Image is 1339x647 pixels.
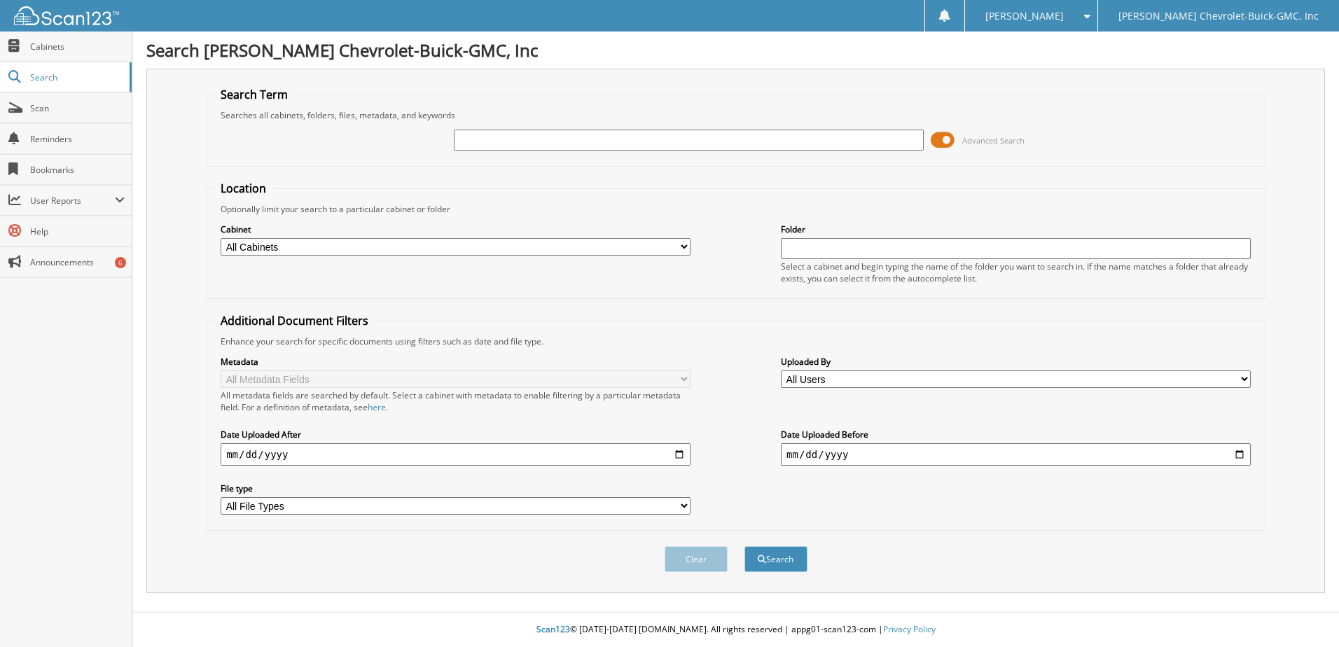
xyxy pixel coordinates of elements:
legend: Search Term [214,87,295,102]
div: Optionally limit your search to a particular cabinet or folder [214,203,1258,215]
input: start [221,443,691,466]
button: Search [744,546,807,572]
a: here [368,401,386,413]
span: Search [30,71,123,83]
span: [PERSON_NAME] Chevrolet-Buick-GMC, Inc [1118,12,1319,20]
div: Enhance your search for specific documents using filters such as date and file type. [214,335,1258,347]
legend: Location [214,181,273,196]
label: Date Uploaded After [221,429,691,440]
img: scan123-logo-white.svg [14,6,119,25]
span: Scan123 [536,623,570,635]
div: Searches all cabinets, folders, files, metadata, and keywords [214,109,1258,121]
label: File type [221,482,691,494]
label: Uploaded By [781,356,1251,368]
div: Select a cabinet and begin typing the name of the folder you want to search in. If the name match... [781,260,1251,284]
span: Announcements [30,256,125,268]
div: © [DATE]-[DATE] [DOMAIN_NAME]. All rights reserved | appg01-scan123-com | [132,613,1339,647]
div: 6 [115,257,126,268]
h1: Search [PERSON_NAME] Chevrolet-Buick-GMC, Inc [146,39,1325,62]
button: Clear [665,546,728,572]
label: Folder [781,223,1251,235]
label: Date Uploaded Before [781,429,1251,440]
span: Cabinets [30,41,125,53]
input: end [781,443,1251,466]
label: Cabinet [221,223,691,235]
span: User Reports [30,195,115,207]
span: [PERSON_NAME] [985,12,1064,20]
span: Scan [30,102,125,114]
span: Help [30,225,125,237]
legend: Additional Document Filters [214,313,375,328]
a: Privacy Policy [883,623,936,635]
label: Metadata [221,356,691,368]
span: Advanced Search [962,135,1025,146]
div: All metadata fields are searched by default. Select a cabinet with metadata to enable filtering b... [221,389,691,413]
span: Bookmarks [30,164,125,176]
span: Reminders [30,133,125,145]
